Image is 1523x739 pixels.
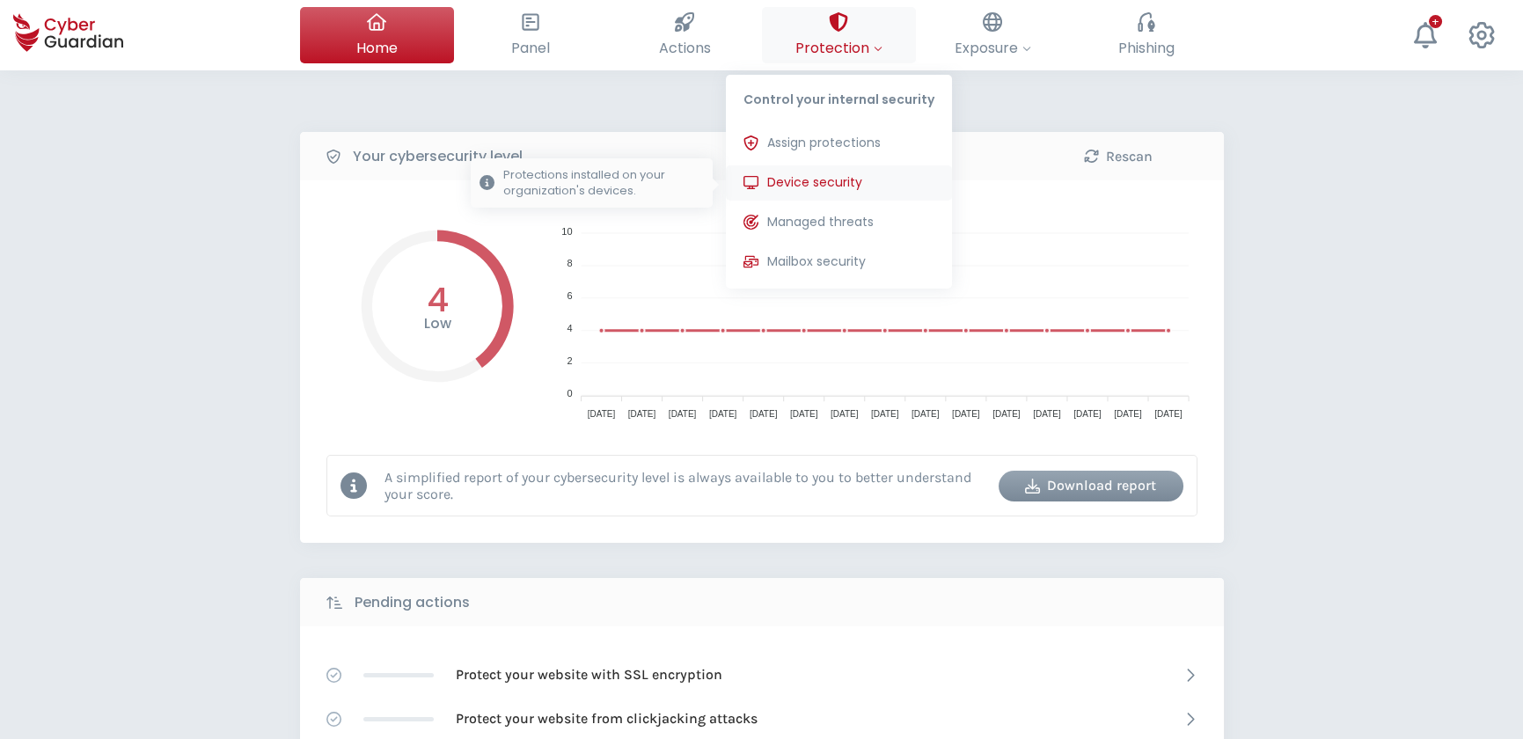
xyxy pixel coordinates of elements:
p: Protections installed on your organization's devices. [503,167,704,199]
button: Device securityProtections installed on your organization's devices. [726,165,952,201]
tspan: 6 [567,290,572,301]
div: Rescan [1039,146,1197,167]
p: Protect your website with SSL encryption [456,665,722,684]
tspan: [DATE] [952,409,980,419]
button: Phishing [1070,7,1224,63]
span: Actions [659,37,711,59]
tspan: [DATE] [1073,409,1102,419]
div: + [1429,15,1442,28]
tspan: [DATE] [1154,409,1183,419]
b: Pending actions [355,592,470,613]
tspan: [DATE] [668,409,696,419]
button: Rescan [1026,141,1211,172]
tspan: [DATE] [830,409,858,419]
span: Assign protections [767,134,881,152]
p: Protect your website from clickjacking attacks [456,709,758,728]
b: Your cybersecurity level [353,146,523,167]
tspan: 10 [561,226,572,237]
button: ProtectionControl your internal securityAssign protectionsDevice securityProtections installed on... [762,7,916,63]
span: Device security [767,173,862,192]
tspan: [DATE] [627,409,655,419]
span: Mailbox security [767,252,866,271]
button: Actions [608,7,762,63]
span: Managed threats [767,213,874,231]
tspan: 2 [567,355,572,366]
button: Assign protections [726,126,952,161]
p: Control your internal security [726,75,952,117]
tspan: [DATE] [992,409,1021,419]
tspan: [DATE] [587,409,615,419]
tspan: 0 [567,388,572,399]
tspan: [DATE] [870,409,898,419]
span: Panel [511,37,550,59]
span: Phishing [1118,37,1175,59]
tspan: 8 [567,258,572,268]
span: Exposure [955,37,1031,59]
button: Mailbox security [726,245,952,280]
tspan: [DATE] [1033,409,1061,419]
tspan: 4 [567,323,572,333]
button: Home [300,7,454,63]
tspan: [DATE] [749,409,777,419]
span: Home [356,37,398,59]
tspan: [DATE] [1114,409,1142,419]
tspan: [DATE] [708,409,736,419]
div: Download report [1012,475,1170,496]
button: Exposure [916,7,1070,63]
tspan: [DATE] [912,409,940,419]
p: A simplified report of your cybersecurity level is always available to you to better understand y... [384,469,985,502]
span: Protection [795,37,882,59]
button: Download report [999,471,1183,501]
button: Managed threats [726,205,952,240]
button: Panel [454,7,608,63]
tspan: [DATE] [789,409,817,419]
